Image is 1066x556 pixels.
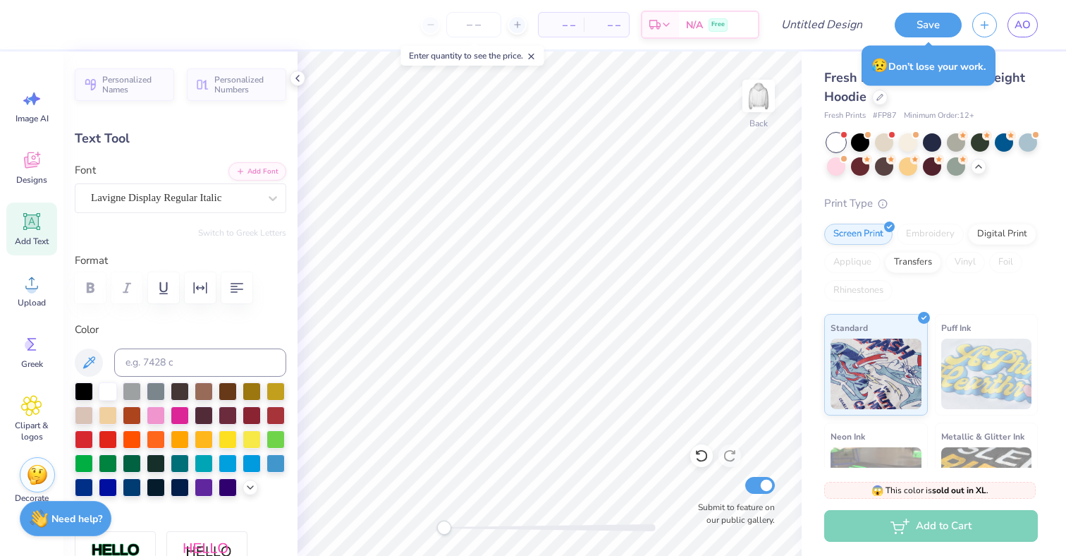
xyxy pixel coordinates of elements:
span: Metallic & Glitter Ink [941,429,1024,444]
span: Upload [18,297,46,308]
label: Format [75,253,286,269]
img: Neon Ink [831,447,921,518]
button: Switch to Greek Letters [198,227,286,238]
span: Free [711,20,725,30]
div: Don’t lose your work. [862,46,995,86]
span: Fresh Prints Boston Heavyweight Hoodie [824,69,1025,105]
span: Decorate [15,492,49,504]
input: Untitled Design [770,11,874,39]
button: Personalized Names [75,68,174,101]
img: Standard [831,339,921,409]
span: # FP87 [873,110,897,122]
span: – – [592,18,620,32]
button: Personalized Numbers [187,68,286,101]
strong: sold out in XL [932,485,986,496]
span: 😱 [871,484,883,497]
div: Foil [989,252,1022,273]
img: Puff Ink [941,339,1032,409]
div: Embroidery [897,224,964,245]
div: Transfers [885,252,941,273]
div: Text Tool [75,129,286,148]
span: Puff Ink [941,320,971,335]
span: Designs [16,174,47,186]
strong: Need help? [51,512,102,526]
div: Applique [824,252,881,273]
label: Font [75,162,96,179]
div: Digital Print [968,224,1036,245]
button: Add Font [228,162,286,181]
div: Screen Print [824,224,893,245]
span: Minimum Order: 12 + [904,110,974,122]
div: Back [749,117,768,130]
div: Enter quantity to see the price. [401,46,544,66]
a: AO [1007,13,1038,37]
input: – – [446,12,501,37]
div: Vinyl [945,252,985,273]
span: N/A [686,18,703,32]
img: Metallic & Glitter Ink [941,447,1032,518]
input: e.g. 7428 c [114,349,286,377]
span: – – [547,18,575,32]
span: Greek [21,358,43,370]
span: This color is . [871,484,988,497]
label: Color [75,322,286,338]
div: Accessibility label [437,521,451,535]
span: Clipart & logos [8,420,55,442]
img: Back [745,82,773,110]
div: Rhinestones [824,280,893,301]
span: AO [1015,17,1031,33]
div: Print Type [824,195,1038,212]
span: Fresh Prints [824,110,866,122]
span: Personalized Numbers [214,75,278,95]
span: Add Text [15,236,49,247]
button: Save [895,13,962,37]
span: Neon Ink [831,429,865,444]
span: Image AI [16,113,49,124]
span: Personalized Names [102,75,166,95]
span: 😥 [871,56,888,75]
label: Submit to feature on our public gallery. [690,501,775,526]
span: Standard [831,320,868,335]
